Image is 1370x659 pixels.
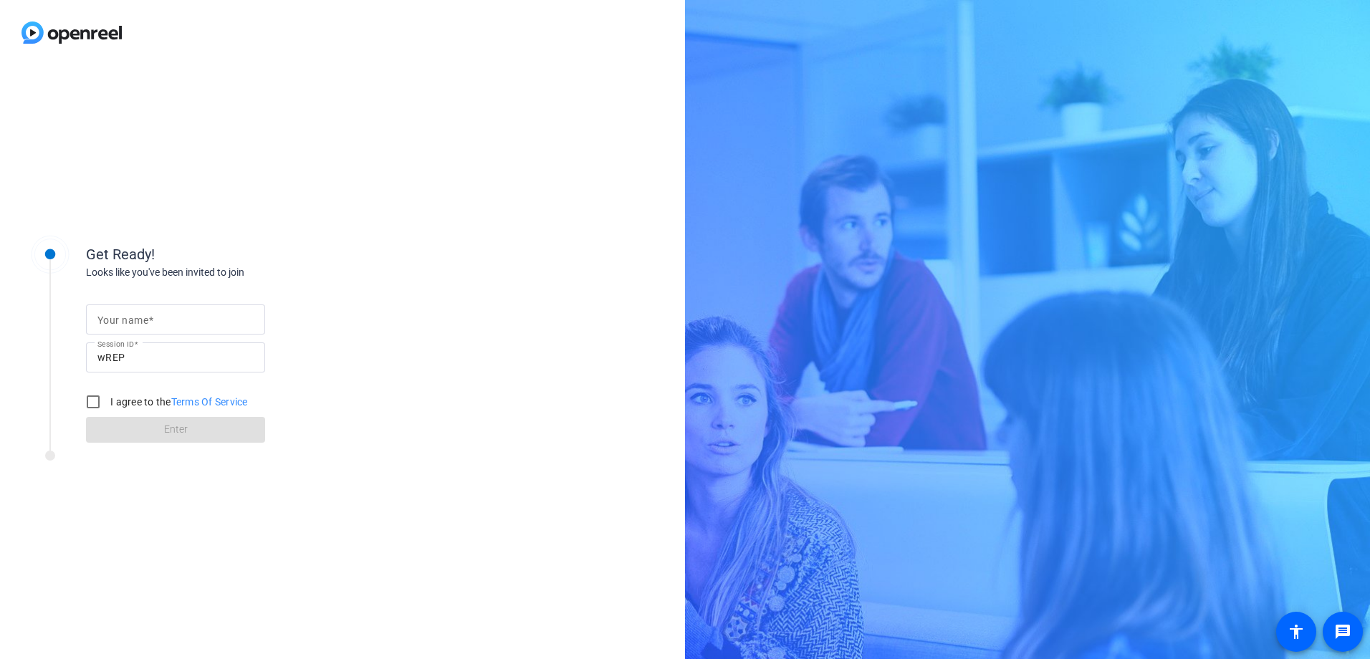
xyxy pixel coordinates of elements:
mat-icon: accessibility [1288,623,1305,640]
label: I agree to the [107,395,248,409]
mat-label: Session ID [97,340,134,348]
div: Get Ready! [86,244,373,265]
a: Terms Of Service [171,396,248,408]
mat-icon: message [1334,623,1351,640]
mat-label: Your name [97,314,148,326]
div: Looks like you've been invited to join [86,265,373,280]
